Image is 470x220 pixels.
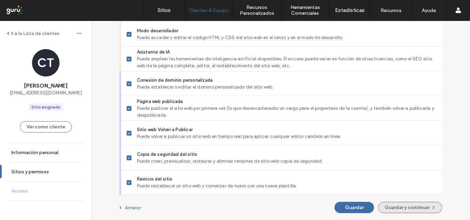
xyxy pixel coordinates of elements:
span: Puede restablecer un sitio web y comenzar de nuevo con una nueva plantilla. [137,183,437,189]
span: Asistente de IA [137,49,437,56]
span: Puede establecer o editar el dominio personalizado del sitio web. [137,84,437,91]
a: Anterior [119,205,141,210]
span: Puede volver a publicar un sitio web en tiempo real para aplicar cualquier editor cambios en línea. [137,133,437,140]
label: Recursos [381,8,402,13]
span: Copia de seguridad del sitio [137,151,437,158]
label: Ir a la Lista de clientes [11,31,60,36]
label: Anterior [125,205,141,210]
label: Clientes & Equipo [189,8,229,13]
span: Reinicio del sitio [137,176,437,183]
label: Herramientas Comerciales [281,4,329,16]
label: Información personal [11,150,58,155]
span: Puede publicar el sitio web por primera vez (lo que desencadenador un cargo para el propietario d... [137,105,437,119]
span: Puede crear, previsualizar, restaurar y eliminar versiones de sitio web copia de seguridad. [137,158,437,165]
span: Conexión de dominio personalizada [137,77,437,84]
button: Guardar y continuar [378,202,442,213]
label: Acceso [11,188,28,194]
label: Recursos Personalizados [233,4,281,16]
span: Sitio web Volver a Publicar [137,126,437,133]
span: [EMAIL_ADDRESS][DOMAIN_NAME] [10,90,82,96]
span: Página web publicada [137,98,437,105]
button: Guardar [334,202,374,213]
label: Estadísticas [335,7,365,13]
span: Puede emplear las herramientas de inteligencia artificial disponibles. El acceso puede variar en ... [137,56,437,69]
span: Ayuda [15,5,34,11]
button: Ver como cliente [20,121,72,132]
div: CT [32,49,60,77]
span: Puede acceder y editar el código HTML y CSS del sitio web en el lienzo y en el modo de desarrollo. [137,34,437,41]
span: Modo desarrollador [137,27,437,34]
label: Ayuda [422,8,436,13]
div: Sitio asignado [31,104,61,110]
label: Sitios y permisos [11,169,49,175]
label: Sitios [158,7,171,13]
span: [PERSON_NAME] [24,82,67,90]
